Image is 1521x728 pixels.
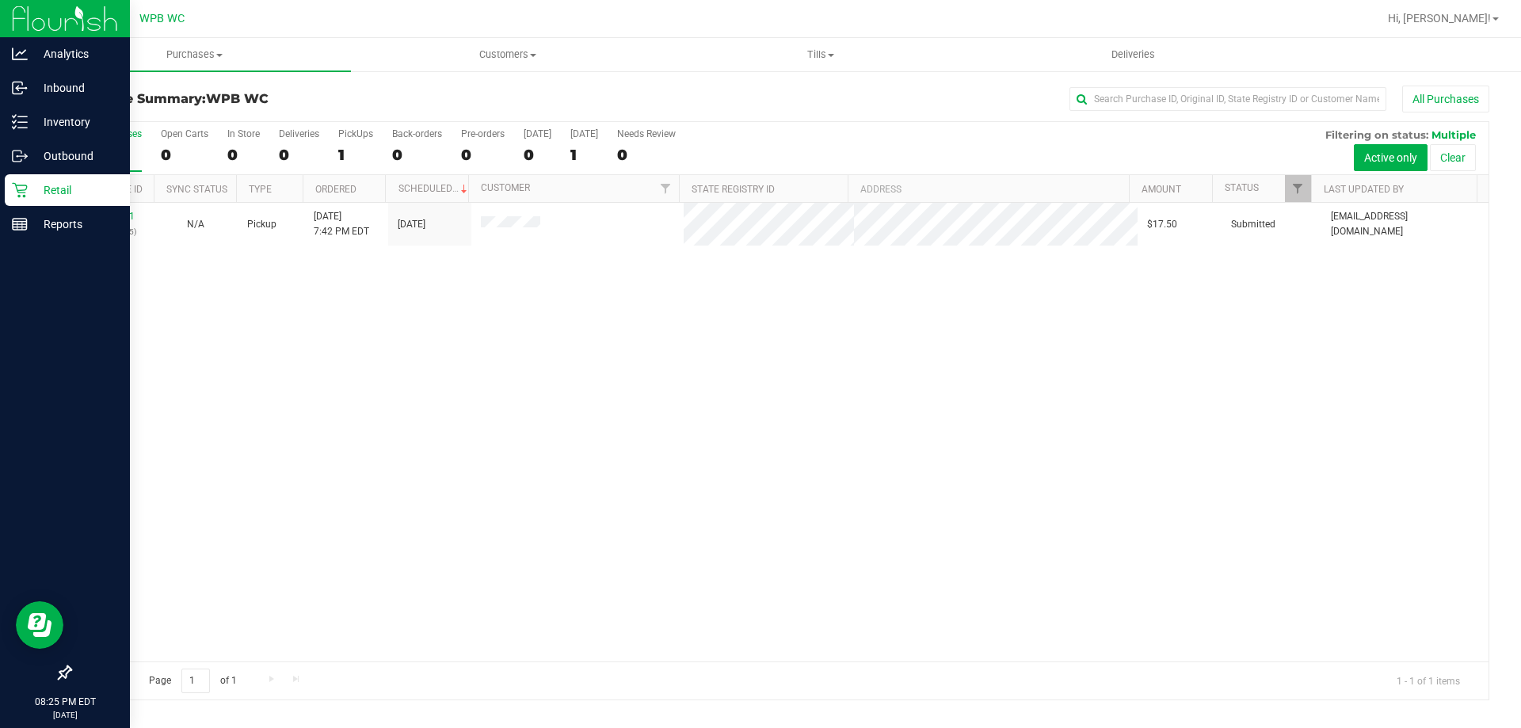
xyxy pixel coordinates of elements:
div: 0 [161,146,208,164]
inline-svg: Inventory [12,114,28,130]
span: Page of 1 [135,669,250,693]
span: WPB WC [206,91,269,106]
inline-svg: Analytics [12,46,28,62]
input: Search Purchase ID, Original ID, State Registry ID or Customer Name... [1069,87,1386,111]
button: N/A [187,217,204,232]
p: [DATE] [7,709,123,721]
span: Purchases [38,48,351,62]
a: Customers [351,38,664,71]
span: [EMAIL_ADDRESS][DOMAIN_NAME] [1331,209,1479,239]
a: Filter [1285,175,1311,202]
span: 1 - 1 of 1 items [1384,669,1473,692]
span: WPB WC [139,12,185,25]
div: 0 [524,146,551,164]
inline-svg: Inbound [12,80,28,96]
div: 0 [279,146,319,164]
inline-svg: Reports [12,216,28,232]
div: In Store [227,128,260,139]
a: Type [249,184,272,195]
a: State Registry ID [692,184,775,195]
div: 1 [570,146,598,164]
a: Deliveries [977,38,1290,71]
input: 1 [181,669,210,693]
span: Deliveries [1090,48,1176,62]
span: $17.50 [1147,217,1177,232]
span: Pickup [247,217,276,232]
div: 0 [392,146,442,164]
inline-svg: Retail [12,182,28,198]
span: Hi, [PERSON_NAME]! [1388,12,1491,25]
a: Scheduled [398,183,471,194]
p: Inventory [28,112,123,131]
span: Tills [665,48,976,62]
span: Submitted [1231,217,1275,232]
span: Customers [352,48,663,62]
a: Customer [481,182,530,193]
inline-svg: Outbound [12,148,28,164]
div: 0 [461,146,505,164]
span: [DATE] 7:42 PM EDT [314,209,369,239]
div: 0 [227,146,260,164]
a: Amount [1142,184,1181,195]
div: Open Carts [161,128,208,139]
div: Needs Review [617,128,676,139]
a: 11847071 [90,211,135,222]
a: Tills [664,38,977,71]
div: [DATE] [524,128,551,139]
th: Address [848,175,1129,203]
span: Filtering on status: [1325,128,1428,141]
p: Reports [28,215,123,234]
p: Outbound [28,147,123,166]
p: Analytics [28,44,123,63]
div: Back-orders [392,128,442,139]
button: All Purchases [1402,86,1489,112]
div: [DATE] [570,128,598,139]
a: Sync Status [166,184,227,195]
button: Active only [1354,144,1428,171]
span: [DATE] [398,217,425,232]
a: Purchases [38,38,351,71]
div: 1 [338,146,373,164]
a: Ordered [315,184,356,195]
a: Status [1225,182,1259,193]
span: Multiple [1431,128,1476,141]
div: PickUps [338,128,373,139]
p: 08:25 PM EDT [7,695,123,709]
p: Inbound [28,78,123,97]
div: Deliveries [279,128,319,139]
div: 0 [617,146,676,164]
a: Last Updated By [1324,184,1404,195]
a: Filter [653,175,679,202]
iframe: Resource center [16,601,63,649]
h3: Purchase Summary: [70,92,543,106]
span: Not Applicable [187,219,204,230]
p: Retail [28,181,123,200]
div: Pre-orders [461,128,505,139]
button: Clear [1430,144,1476,171]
